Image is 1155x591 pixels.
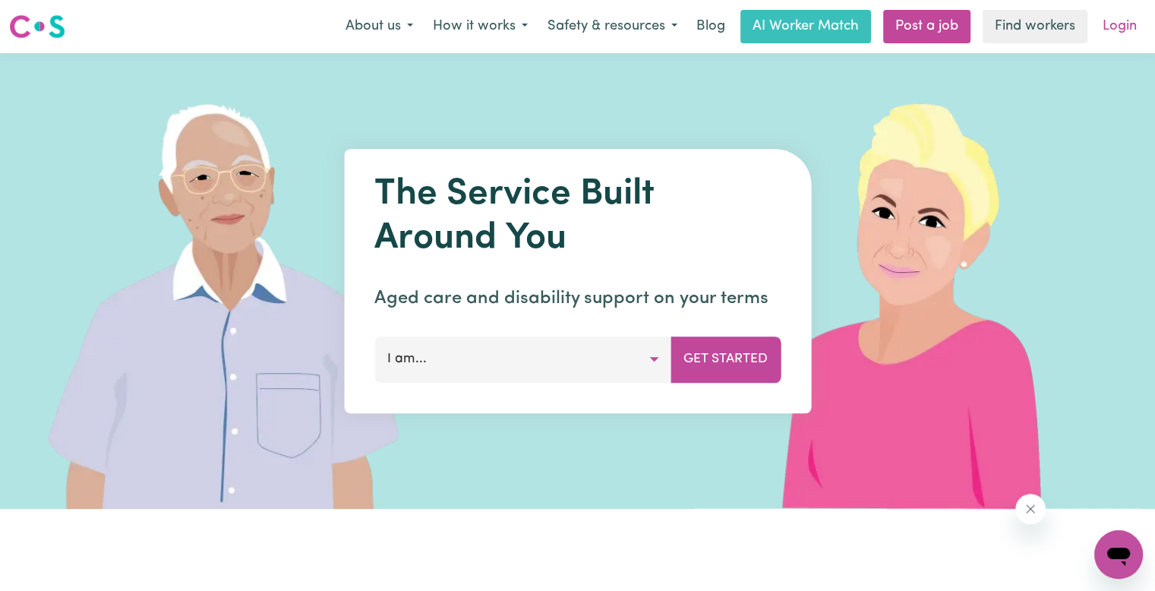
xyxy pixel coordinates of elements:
[374,285,781,312] p: Aged care and disability support on your terms
[9,9,65,44] a: Careseekers logo
[9,13,65,40] img: Careseekers logo
[883,10,970,43] a: Post a job
[9,11,92,23] span: Need any help?
[1015,494,1046,524] iframe: Close message
[374,337,671,382] button: I am...
[1093,10,1146,43] a: Login
[374,173,781,261] h1: The Service Built Around You
[538,11,687,43] button: Safety & resources
[1094,530,1143,579] iframe: Button to launch messaging window
[671,337,781,382] button: Get Started
[740,10,871,43] a: AI Worker Match
[423,11,538,43] button: How it works
[336,11,423,43] button: About us
[983,10,1087,43] a: Find workers
[687,10,734,43] a: Blog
